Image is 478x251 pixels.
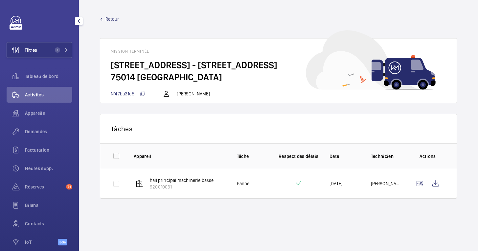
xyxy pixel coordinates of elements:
[25,202,72,209] span: Bilans
[7,42,72,58] button: Filtres1
[135,180,143,188] img: elevator.svg
[111,49,446,54] h1: Mission terminée
[111,125,446,133] p: Tâches
[25,110,72,116] span: Appareils
[25,220,72,227] span: Contacts
[306,30,436,90] img: car delivery
[278,153,319,160] p: Respect des délais
[55,47,60,53] span: 1
[25,239,58,245] span: IoT
[25,165,72,172] span: Heures supp.
[25,73,72,80] span: Tableau de bord
[371,153,401,160] p: Technicien
[134,153,226,160] p: Appareil
[237,153,267,160] p: Tâche
[105,16,119,22] span: Retour
[150,177,214,184] p: hall principal machinerie basse
[111,71,446,83] h2: 75014 [GEOGRAPHIC_DATA]
[25,128,72,135] span: Demandes
[177,90,210,97] p: [PERSON_NAME]
[111,59,446,71] h2: [STREET_ADDRESS] - [STREET_ADDRESS]
[412,153,444,160] p: Actions
[58,239,67,245] span: Beta
[237,180,250,187] p: Panne
[111,91,145,96] span: N°47ba31c5...
[150,184,214,190] p: 920010031
[25,147,72,153] span: Facturation
[25,91,72,98] span: Activités
[25,184,63,190] span: Réserves
[66,184,72,189] span: 71
[25,47,37,53] span: Filtres
[371,180,401,187] p: [PERSON_NAME]
[330,180,342,187] p: [DATE]
[330,153,360,160] p: Date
